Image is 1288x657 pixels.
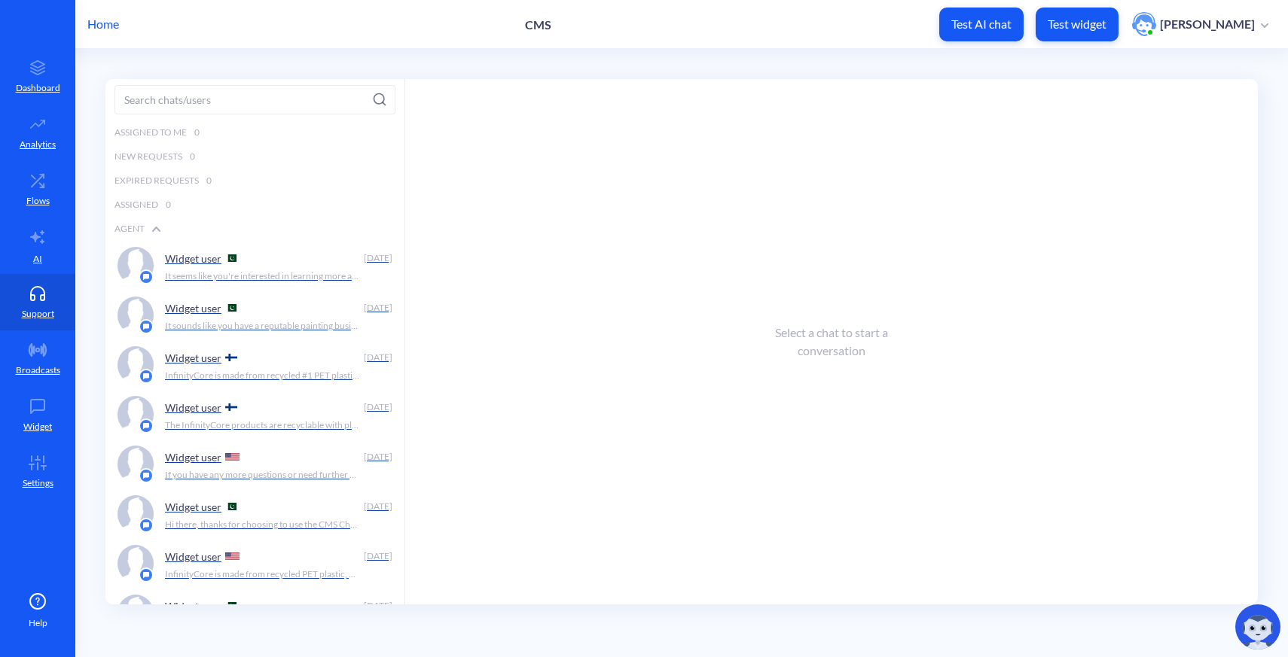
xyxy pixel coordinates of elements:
p: Broadcasts [16,363,60,377]
img: platform icon [139,418,154,433]
p: Hi there, thanks for choosing to use the CMS Chatbot! How can I help you [DATE]? [165,518,361,531]
img: US [225,552,240,560]
img: user photo [1132,12,1156,36]
div: [DATE] [362,549,392,563]
img: PK [225,503,237,510]
div: Select a chat to start a conversation [754,324,909,360]
div: [DATE] [362,400,392,414]
a: platform iconWidget user [DATE]It sounds like you have a reputable painting business! Are you int... [105,290,404,340]
span: 0 [206,174,212,187]
p: Widget [23,420,52,433]
p: Widget user [165,351,221,364]
p: AI [33,252,42,266]
a: platform iconWidget user [DATE]If you have any more questions or need further assistance, feel fr... [105,440,404,489]
p: InfinityCore is made from recycled PET plastic, primarily sourced from recycled plastic water bot... [165,567,361,581]
p: Test widget [1048,17,1106,32]
input: Search chats/users [114,85,395,114]
p: Widget user [165,252,221,265]
img: PK [225,304,237,312]
p: Widget user [165,500,221,513]
a: platform iconWidget user [DATE]Hi there, thanks for choosing to use the CMS Chatbot! How can I he... [105,489,404,539]
a: platform iconWidget user [DATE]InfinityCore is made from recycled #1 PET plastic, which primarily... [105,340,404,390]
p: It seems like you're interested in learning more about how having a Wikipedia page can enhance vi... [165,269,361,283]
div: Assigned to me [105,120,404,144]
img: FI [225,403,237,411]
span: 0 [194,126,200,139]
p: Widget user [165,302,221,315]
div: Expired Requests [105,169,404,193]
p: Dashboard [16,81,60,95]
div: Assigned [105,193,404,217]
div: [DATE] [362,450,392,464]
img: platform icon [139,518,154,533]
p: Settings [23,476,53,490]
img: US [225,453,240,461]
p: It sounds like you have a reputable painting business! Are you interested in learning more about ... [165,319,361,333]
div: [DATE] [362,301,392,315]
p: Widget user [165,451,221,464]
img: platform icon [139,468,154,483]
p: Flows [26,194,50,208]
span: 0 [166,198,171,211]
button: Test AI chat [939,8,1024,41]
p: InfinityCore is made from recycled #1 PET plastic, which primarily comes from recycled plastic wa... [165,369,361,382]
img: copilot-icon.svg [1235,604,1280,649]
a: platform iconWidget user [DATE]It seems like you're interested in learning more about how having ... [105,241,404,290]
a: platform iconWidget user [DATE]InfinityCore is made from recycled PET plastic, primarily sourced ... [105,539,404,589]
div: New Requests [105,144,404,169]
button: user photo[PERSON_NAME] [1125,11,1276,38]
div: [DATE] [362,599,392,613]
div: [DATE] [362,251,392,265]
p: Widget user [165,401,221,414]
p: Home [87,15,119,33]
img: platform icon [139,319,154,334]
div: [DATE] [362,351,392,364]
span: 0 [190,150,195,163]
div: Agent [105,217,404,241]
p: Widget user [165,600,221,613]
img: platform icon [139,269,154,284]
p: Test AI chat [951,17,1012,32]
p: Widget user [165,550,221,563]
p: [PERSON_NAME] [1160,16,1255,32]
p: Support [22,307,54,321]
p: If you have any more questions or need further assistance, feel free to ask! [165,468,361,482]
button: Test widget [1036,8,1119,41]
p: The InfinityCore products are recyclable with plastics, specifically PET 1, which aligns with you... [165,418,361,432]
a: platform iconWidget user [DATE]The InfinityCore products are recyclable with plastics, specifical... [105,390,404,440]
img: platform icon [139,369,154,384]
div: [DATE] [362,500,392,513]
img: PK [225,602,237,610]
a: platform iconWidget user [DATE] [105,589,404,638]
img: PK [225,254,237,262]
img: FI [225,354,237,361]
p: CMS [525,17,551,32]
img: platform icon [139,567,154,582]
span: Help [29,616,47,630]
p: Analytics [20,138,56,151]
